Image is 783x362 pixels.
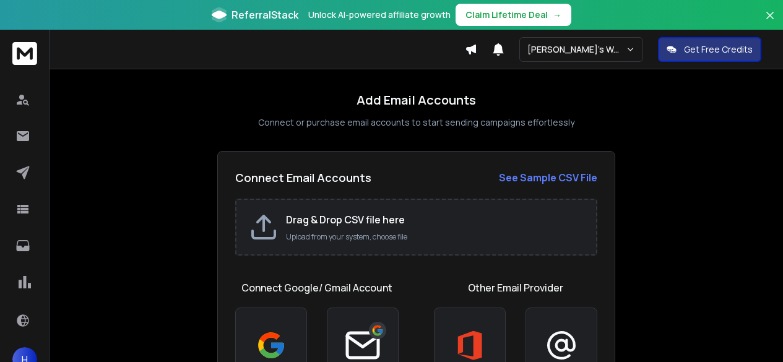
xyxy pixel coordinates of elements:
h2: Connect Email Accounts [235,169,371,186]
h1: Other Email Provider [468,280,563,295]
p: Upload from your system, choose file [286,232,584,242]
a: See Sample CSV File [499,170,597,185]
p: Unlock AI-powered affiliate growth [308,9,451,21]
h1: Connect Google/ Gmail Account [241,280,392,295]
span: → [553,9,561,21]
button: Close banner [762,7,778,37]
p: Connect or purchase email accounts to start sending campaigns effortlessly [258,116,574,129]
span: ReferralStack [231,7,298,22]
strong: See Sample CSV File [499,171,597,184]
h1: Add Email Accounts [357,92,476,109]
p: Get Free Credits [684,43,753,56]
button: Claim Lifetime Deal→ [456,4,571,26]
button: Get Free Credits [658,37,761,62]
h2: Drag & Drop CSV file here [286,212,584,227]
p: [PERSON_NAME]'s Workspace [527,43,626,56]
